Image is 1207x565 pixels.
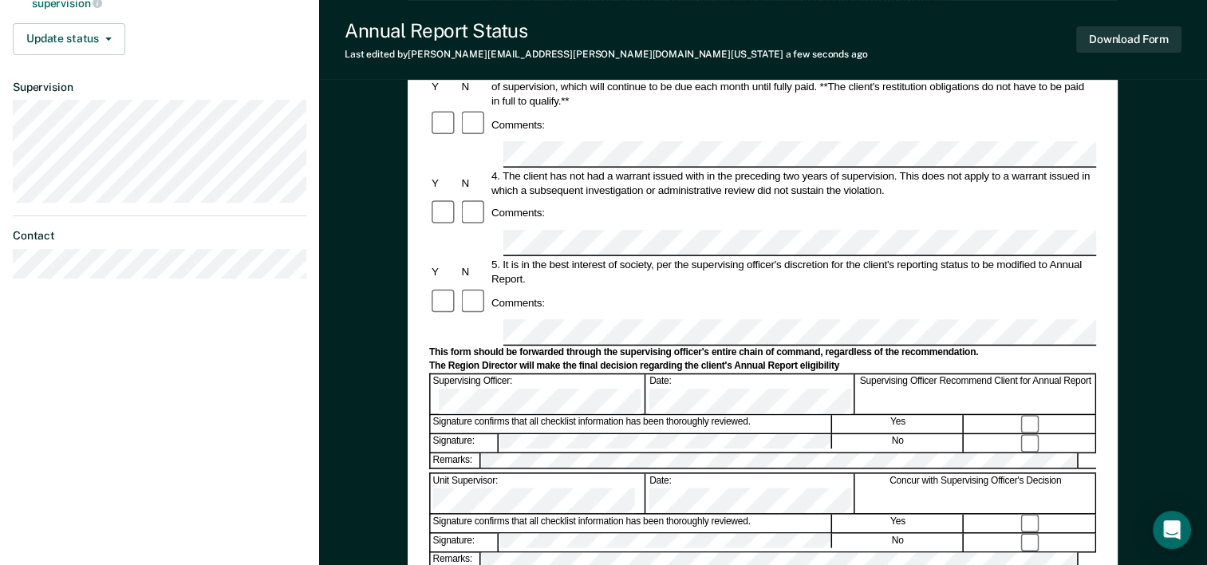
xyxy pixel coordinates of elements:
[431,474,646,513] div: Unit Supervisor:
[429,79,459,93] div: Y
[431,375,646,414] div: Supervising Officer:
[833,534,964,551] div: No
[489,295,547,310] div: Comments:
[833,416,964,433] div: Yes
[431,434,499,452] div: Signature:
[1153,511,1191,549] div: Open Intercom Messenger
[13,81,306,94] dt: Supervision
[647,375,854,414] div: Date:
[429,346,1096,359] div: This form should be forwarded through the supervising officer's entire chain of command, regardle...
[460,176,489,190] div: N
[345,19,868,42] div: Annual Report Status
[489,206,547,220] div: Comments:
[786,49,868,60] span: a few seconds ago
[489,258,1096,286] div: 5. It is in the best interest of society, per the supervising officer's discretion for the client...
[1076,26,1181,53] button: Download Form
[647,474,854,513] div: Date:
[489,65,1096,108] div: 3. The client has maintained compliance with all restitution obligations in accordance to PD/POP-...
[833,434,964,452] div: No
[431,534,499,551] div: Signature:
[431,453,482,468] div: Remarks:
[429,265,459,279] div: Y
[345,49,868,60] div: Last edited by [PERSON_NAME][EMAIL_ADDRESS][PERSON_NAME][DOMAIN_NAME][US_STATE]
[13,229,306,243] dt: Contact
[431,515,832,532] div: Signature confirms that all checklist information has been thoroughly reviewed.
[460,79,489,93] div: N
[429,360,1096,373] div: The Region Director will make the final decision regarding the client's Annual Report eligibility
[460,265,489,279] div: N
[489,117,547,132] div: Comments:
[429,176,459,190] div: Y
[833,515,964,532] div: Yes
[431,416,832,433] div: Signature confirms that all checklist information has been thoroughly reviewed.
[489,168,1096,197] div: 4. The client has not had a warrant issued with in the preceding two years of supervision. This d...
[856,474,1096,513] div: Concur with Supervising Officer's Decision
[13,23,125,55] button: Update status
[856,375,1096,414] div: Supervising Officer Recommend Client for Annual Report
